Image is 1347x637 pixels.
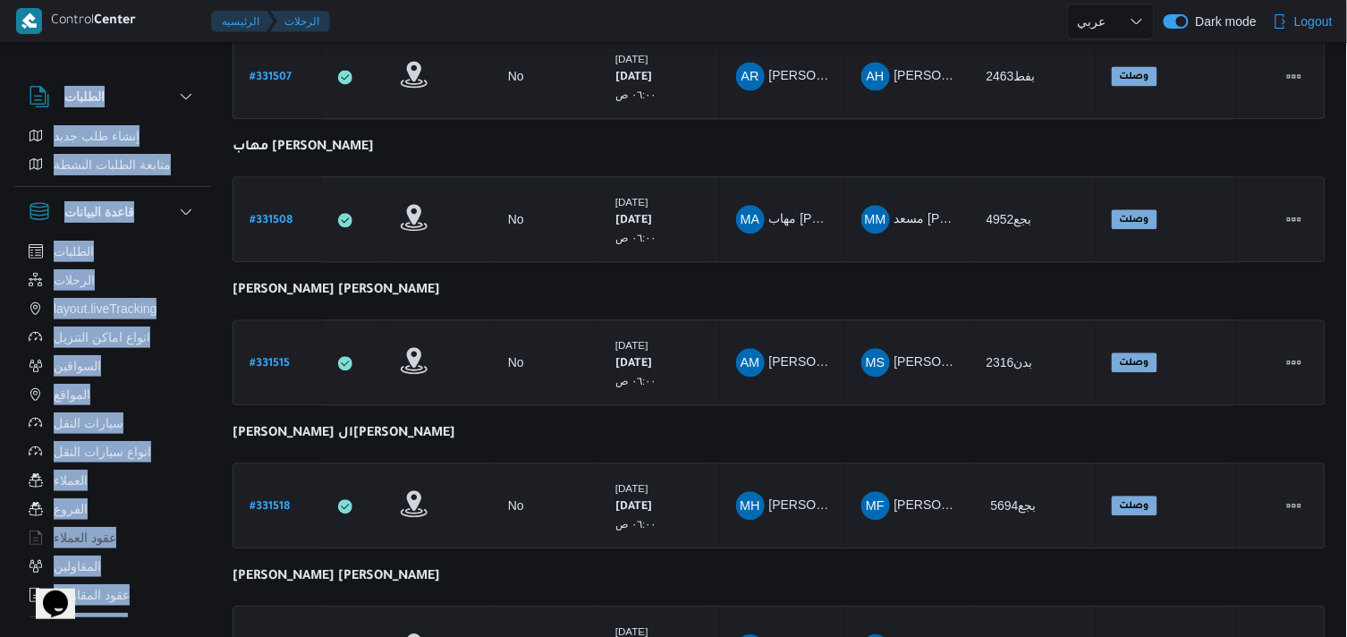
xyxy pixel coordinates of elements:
[1120,358,1149,369] b: وصلت
[861,205,890,234] div: Msaad Muhammad Athman Ahmad
[54,556,101,577] span: المقاولين
[894,497,1104,512] span: [PERSON_NAME] [PERSON_NAME]
[1120,501,1149,512] b: وصلت
[615,625,648,637] small: [DATE]
[508,354,524,370] div: No
[21,294,204,323] button: layout.liveTracking
[615,89,657,100] small: ٠٦:٠٠ ص
[769,354,978,369] span: [PERSON_NAME] [PERSON_NAME]
[54,613,128,634] span: اجهزة التليفون
[250,501,290,514] b: # 331518
[508,497,524,514] div: No
[211,11,274,32] button: الرئيسيه
[861,62,890,90] div: Ahmad Husam Aldin Saaid Ahmad
[615,72,652,84] b: [DATE]
[1266,4,1340,39] button: Logout
[18,565,75,619] iframe: chat widget
[741,348,760,377] span: AM
[54,384,90,405] span: المواقع
[250,351,290,375] a: #331515
[64,86,105,107] h3: الطلبات
[736,491,765,520] div: Mahmood Hamdi Qtb Alsaid Ghanm
[987,69,1036,83] span: بفط2463
[1112,66,1157,86] span: وصلت
[16,8,42,34] img: X8yXhbKr1z7QwAAAABJRU5ErkJggg==
[21,409,204,437] button: سيارات النقل
[54,298,157,319] span: layout.liveTracking
[54,269,95,291] span: الرحلات
[21,150,204,179] button: متابعة الطلبات النشطة
[1280,62,1309,90] button: Actions
[741,205,760,234] span: MA
[250,208,292,232] a: #331508
[894,211,1031,225] span: مسعد [PERSON_NAME]
[866,491,885,520] span: MF
[14,122,211,186] div: الطلبات
[54,327,150,348] span: انواع اماكن التنزيل
[21,523,204,552] button: عقود العملاء
[769,497,991,512] span: [PERSON_NAME] ال[PERSON_NAME]
[29,86,197,107] button: الطلبات
[894,68,1134,82] span: [PERSON_NAME] الدين [PERSON_NAME]
[21,466,204,495] button: العملاء
[615,196,648,208] small: [DATE]
[987,355,1033,369] span: بدن2316
[508,211,524,227] div: No
[736,348,765,377] div: Ahmad Muhammad Saaid Abadalsmd Aljmsai
[21,495,204,523] button: الفروع
[615,482,648,494] small: [DATE]
[987,212,1032,226] span: بجع4952
[615,501,652,514] b: [DATE]
[54,584,130,606] span: عقود المقاولين
[1120,72,1149,82] b: وصلت
[736,62,765,90] div: Abadaljlail Rad Muhammad Abadalsalhain
[54,441,151,463] span: انواع سيارات النقل
[615,375,657,386] small: ٠٦:٠٠ ص
[21,581,204,609] button: عقود المقاولين
[270,11,330,32] button: الرحلات
[54,355,101,377] span: السواقين
[21,122,204,150] button: إنشاء طلب جديد
[54,498,88,520] span: الفروع
[1189,14,1257,29] span: Dark mode
[64,201,134,223] h3: قاعدة البيانات
[508,68,524,84] div: No
[54,412,123,434] span: سيارات النقل
[233,570,440,584] b: [PERSON_NAME] [PERSON_NAME]
[861,491,890,520] div: Muhammad Fozai Ahmad Khatab
[250,494,290,518] a: #331518
[1280,348,1309,377] button: Actions
[21,380,204,409] button: المواقع
[21,437,204,466] button: انواع سيارات النقل
[615,358,652,370] b: [DATE]
[867,62,885,90] span: AH
[615,215,652,227] b: [DATE]
[94,14,136,29] b: Center
[861,348,890,377] div: Muhammad Saaid Abadalsmd Aljmsai
[1112,496,1157,515] span: وصلت
[54,241,94,262] span: الطلبات
[615,518,657,530] small: ٠٦:٠٠ ص
[54,470,88,491] span: العملاء
[740,491,759,520] span: MH
[21,266,204,294] button: الرحلات
[233,140,374,155] b: مهاب [PERSON_NAME]
[21,237,204,266] button: الطلبات
[1280,205,1309,234] button: Actions
[54,154,171,175] span: متابعة الطلبات النشطة
[866,348,885,377] span: MS
[991,498,1037,513] span: 5694بجع
[1294,11,1333,32] span: Logout
[1112,352,1157,372] span: وصلت
[250,215,292,227] b: # 331508
[54,527,116,548] span: عقود العملاء
[769,68,978,82] span: [PERSON_NAME] [PERSON_NAME]
[615,339,648,351] small: [DATE]
[615,53,648,64] small: [DATE]
[21,352,204,380] button: السواقين
[894,354,997,369] span: [PERSON_NAME]
[29,201,197,223] button: قاعدة البيانات
[54,125,140,147] span: إنشاء طلب جديد
[1112,209,1157,229] span: وصلت
[736,205,765,234] div: Muhab Alsaid Shhatah Alamsairi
